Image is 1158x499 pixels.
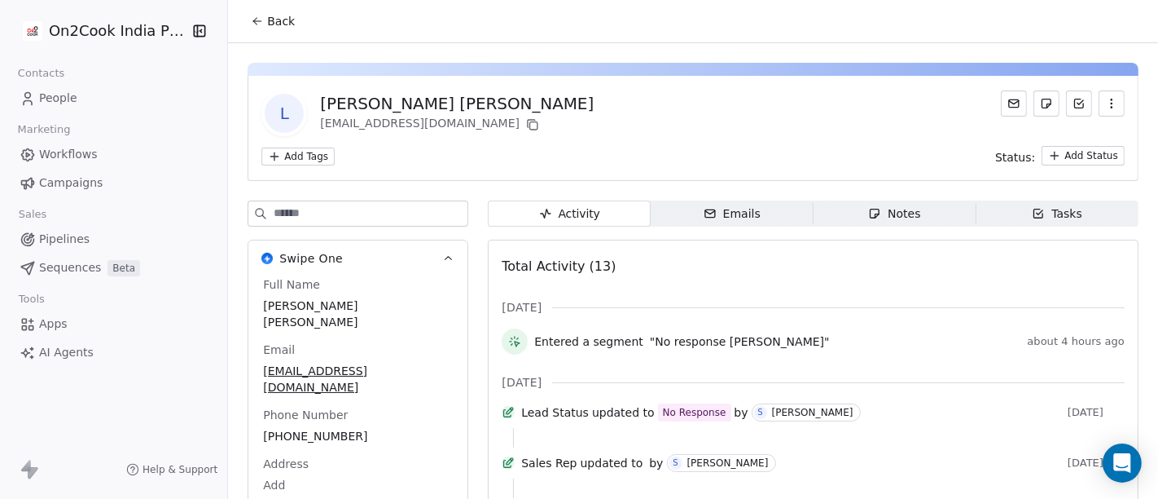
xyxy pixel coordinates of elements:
a: People [13,85,214,112]
span: L [265,94,304,133]
span: Lead Status [521,404,589,421]
div: [PERSON_NAME] [687,457,769,469]
span: by [735,404,748,421]
span: [DATE] [502,374,542,391]
a: Workflows [13,141,214,168]
div: S [673,457,678,470]
span: [PHONE_NUMBER] [263,428,453,444]
div: Tasks [1032,205,1082,223]
span: On2Cook India Pvt. Ltd. [49,20,187,42]
button: Swipe OneSwipe One [248,241,467,276]
span: Status: [995,149,1035,166]
a: Help & Support [126,463,217,476]
span: Back [267,13,295,29]
div: [PERSON_NAME] [PERSON_NAME] [320,92,594,115]
span: Beta [107,260,140,276]
span: [PERSON_NAME] [PERSON_NAME] [263,298,453,330]
div: Notes [868,205,920,223]
span: Full Name [260,276,323,293]
span: Swipe One [279,250,343,267]
span: Contacts [11,61,72,86]
span: Email [260,342,298,358]
button: On2Cook India Pvt. Ltd. [20,17,180,45]
span: Phone Number [260,407,351,423]
div: [EMAIL_ADDRESS][DOMAIN_NAME] [320,115,594,135]
span: "No response [PERSON_NAME]" [650,333,830,350]
span: Pipelines [39,231,90,248]
a: Campaigns [13,170,214,197]
span: updated to [592,404,655,421]
div: [PERSON_NAME] [772,407,853,418]
span: Tools [11,287,51,311]
span: Sales [11,202,54,227]
span: [DATE] [1068,406,1125,419]
span: AI Agents [39,344,94,361]
div: Emails [704,205,761,223]
span: Sales Rep [521,455,577,471]
span: by [649,455,663,471]
span: Sequences [39,259,101,276]
span: about 4 hours ago [1028,335,1125,348]
span: [DATE] [502,299,542,316]
span: updated to [581,455,643,471]
span: [DATE] [1068,457,1125,470]
span: [EMAIL_ADDRESS][DOMAIN_NAME] [263,363,453,395]
div: S [757,406,762,419]
a: Pipelines [13,226,214,253]
span: Entered a segment [534,333,643,350]
a: SequencesBeta [13,254,214,281]
span: People [39,90,77,107]
div: No Response [663,404,726,421]
span: Marketing [11,117,77,142]
span: Add [263,477,453,493]
button: Add Status [1042,146,1125,166]
img: on2cook%20logo-04%20copy.jpg [23,21,42,41]
span: Total Activity (13) [502,258,616,274]
span: Address [260,456,312,472]
img: Swipe One [261,253,273,264]
button: Add Tags [261,148,335,166]
a: Apps [13,311,214,338]
a: AI Agents [13,339,214,366]
span: Help & Support [143,463,217,476]
div: Open Intercom Messenger [1103,444,1142,483]
span: Workflows [39,146,98,163]
button: Back [241,7,305,36]
span: Apps [39,316,68,333]
span: Campaigns [39,174,103,192]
